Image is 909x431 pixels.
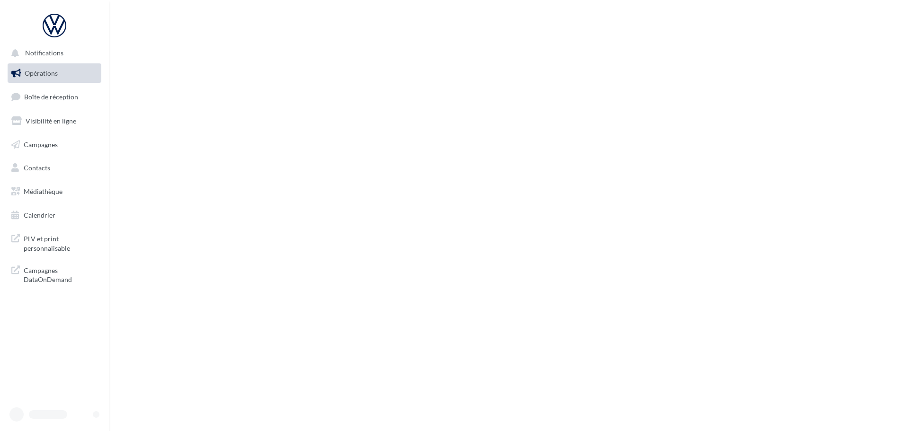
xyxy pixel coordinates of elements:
span: Boîte de réception [24,93,78,101]
a: Contacts [6,158,103,178]
span: Médiathèque [24,187,62,195]
span: Contacts [24,164,50,172]
span: Opérations [25,69,58,77]
span: Notifications [25,49,63,57]
span: PLV et print personnalisable [24,232,98,253]
span: Campagnes DataOnDemand [24,264,98,284]
a: Opérations [6,63,103,83]
a: Calendrier [6,205,103,225]
a: PLV et print personnalisable [6,229,103,256]
a: Boîte de réception [6,87,103,107]
a: Campagnes DataOnDemand [6,260,103,288]
span: Campagnes [24,140,58,148]
span: Visibilité en ligne [26,117,76,125]
a: Campagnes [6,135,103,155]
a: Visibilité en ligne [6,111,103,131]
a: Médiathèque [6,182,103,202]
span: Calendrier [24,211,55,219]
